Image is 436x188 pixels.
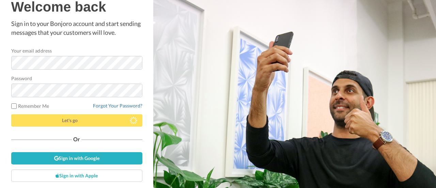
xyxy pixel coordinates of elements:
[11,152,142,164] a: Sign in with Google
[11,103,17,109] input: Remember Me
[11,47,52,54] label: Your email address
[11,102,49,110] label: Remember Me
[93,103,142,109] a: Forgot Your Password?
[62,117,78,123] span: Let's go
[11,19,142,37] p: Sign in to your Bonjoro account and start sending messages that your customers will love.
[11,75,32,82] label: Password
[11,170,142,182] a: Sign in with Apple
[72,137,81,142] span: Or
[11,114,142,127] button: Let's go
